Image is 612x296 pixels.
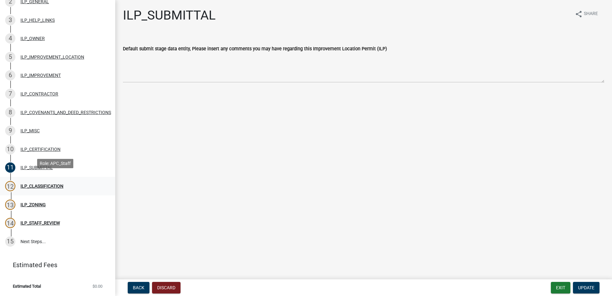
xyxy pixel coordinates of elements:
button: Update [573,282,600,293]
div: ILP_IMPROVEMENT_LOCATION [20,55,84,59]
div: 12 [5,181,15,191]
i: share [575,10,583,18]
div: ILP_STAFF_REVIEW [20,221,60,225]
div: 11 [5,162,15,173]
button: Exit [551,282,570,293]
div: ILP_CLASSIFICATION [20,184,63,188]
div: ILP_IMPROVEMENT [20,73,61,78]
div: 4 [5,33,15,44]
button: Back [128,282,149,293]
div: ILP_HELP_LINKS [20,18,55,22]
div: ILP_COVENANTS_AND_DEED_RESTRICTIONS [20,110,111,115]
div: ILP_CONTRACTOR [20,92,58,96]
div: ILP_ZONING [20,202,46,207]
div: ILP_CERTIFICATION [20,147,60,152]
div: 15 [5,236,15,247]
div: 5 [5,52,15,62]
div: 13 [5,200,15,210]
label: Default submit stage data entity, Please insert any comments you may have regarding this Improvem... [123,47,387,51]
div: 3 [5,15,15,25]
div: 7 [5,89,15,99]
div: 8 [5,107,15,118]
span: Back [133,285,144,290]
div: ILP_MISC [20,128,40,133]
span: Estimated Total [13,284,41,288]
div: 10 [5,144,15,154]
div: 9 [5,126,15,136]
span: $0.00 [93,284,102,288]
button: Discard [152,282,181,293]
span: Update [578,285,594,290]
span: Share [584,10,598,18]
div: 6 [5,70,15,80]
div: Role: APC_Staff [37,159,73,168]
a: Estimated Fees [5,259,105,271]
button: shareShare [570,8,603,20]
div: 14 [5,218,15,228]
div: ILP_SUBMITTAL [20,165,53,170]
div: ILP_OWNER [20,36,45,41]
h1: ILP_SUBMITTAL [123,8,216,23]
